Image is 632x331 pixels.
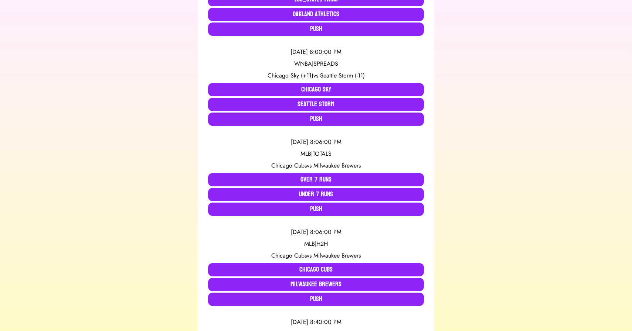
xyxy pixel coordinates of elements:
[268,71,313,80] span: Chicago Sky (+11)
[208,138,424,146] div: [DATE] 8:06:00 PM
[208,161,424,170] div: vs
[208,278,424,291] button: Milwaukee Brewers
[208,83,424,96] button: Chicago Sky
[313,161,361,170] span: Milwaukee Brewers
[208,228,424,237] div: [DATE] 8:06:00 PM
[208,48,424,56] div: [DATE] 8:00:00 PM
[208,71,424,80] div: vs
[208,188,424,201] button: Under 7 Runs
[208,23,424,36] button: Push
[208,98,424,111] button: Seattle Storm
[208,251,424,260] div: vs
[208,203,424,216] button: Push
[208,173,424,186] button: Over 7 Runs
[208,8,424,21] button: Oakland Athletics
[208,59,424,68] div: WNBA | SPREADS
[320,71,365,80] span: Seattle Storm (-11)
[208,149,424,158] div: MLB | TOTALS
[208,113,424,126] button: Push
[208,263,424,276] button: Chicago Cubs
[271,251,307,260] span: Chicago Cubs
[313,251,361,260] span: Milwaukee Brewers
[271,161,307,170] span: Chicago Cubs
[208,239,424,248] div: MLB | H2H
[208,293,424,306] button: Push
[208,318,424,327] div: [DATE] 8:40:00 PM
